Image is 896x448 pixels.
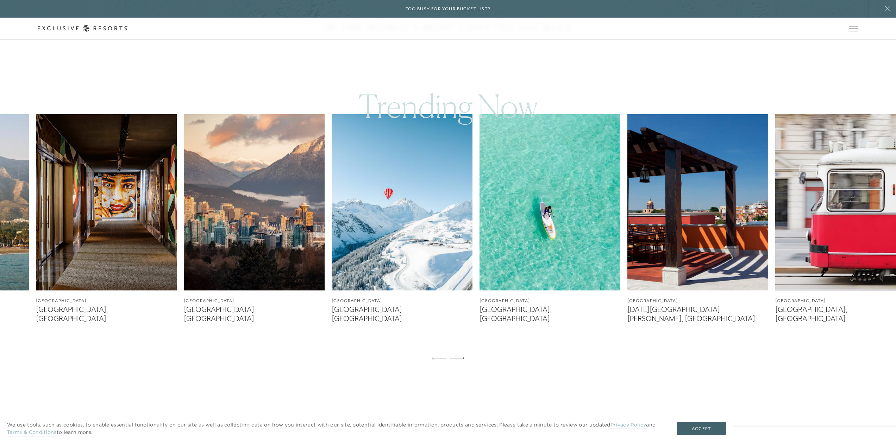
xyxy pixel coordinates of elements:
a: [GEOGRAPHIC_DATA][GEOGRAPHIC_DATA], [GEOGRAPHIC_DATA] [36,114,177,323]
button: Accept [677,422,726,435]
a: Terms & Conditions [7,429,57,436]
figcaption: [GEOGRAPHIC_DATA], [GEOGRAPHIC_DATA] [480,305,620,323]
p: We use tools, such as cookies, to enable essential functionality on our site as well as collectin... [7,421,663,436]
figcaption: [GEOGRAPHIC_DATA] [480,297,620,304]
a: [GEOGRAPHIC_DATA][GEOGRAPHIC_DATA], [GEOGRAPHIC_DATA] [184,114,325,323]
figcaption: [DATE][GEOGRAPHIC_DATA][PERSON_NAME], [GEOGRAPHIC_DATA] [627,305,768,323]
figcaption: [GEOGRAPHIC_DATA], [GEOGRAPHIC_DATA] [332,305,472,323]
a: Privacy Policy [610,422,646,429]
figcaption: [GEOGRAPHIC_DATA], [GEOGRAPHIC_DATA] [184,305,325,323]
button: Open navigation [849,26,858,31]
a: [GEOGRAPHIC_DATA][GEOGRAPHIC_DATA], [GEOGRAPHIC_DATA] [480,114,620,323]
figcaption: [GEOGRAPHIC_DATA] [36,297,177,304]
a: [GEOGRAPHIC_DATA][GEOGRAPHIC_DATA], [GEOGRAPHIC_DATA] [332,114,472,323]
figcaption: [GEOGRAPHIC_DATA] [184,297,325,304]
h6: Too busy for your bucket list? [406,6,491,12]
figcaption: [GEOGRAPHIC_DATA] [627,297,768,304]
figcaption: [GEOGRAPHIC_DATA] [332,297,472,304]
a: [GEOGRAPHIC_DATA][DATE][GEOGRAPHIC_DATA][PERSON_NAME], [GEOGRAPHIC_DATA] [627,114,768,323]
figcaption: [GEOGRAPHIC_DATA], [GEOGRAPHIC_DATA] [36,305,177,323]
